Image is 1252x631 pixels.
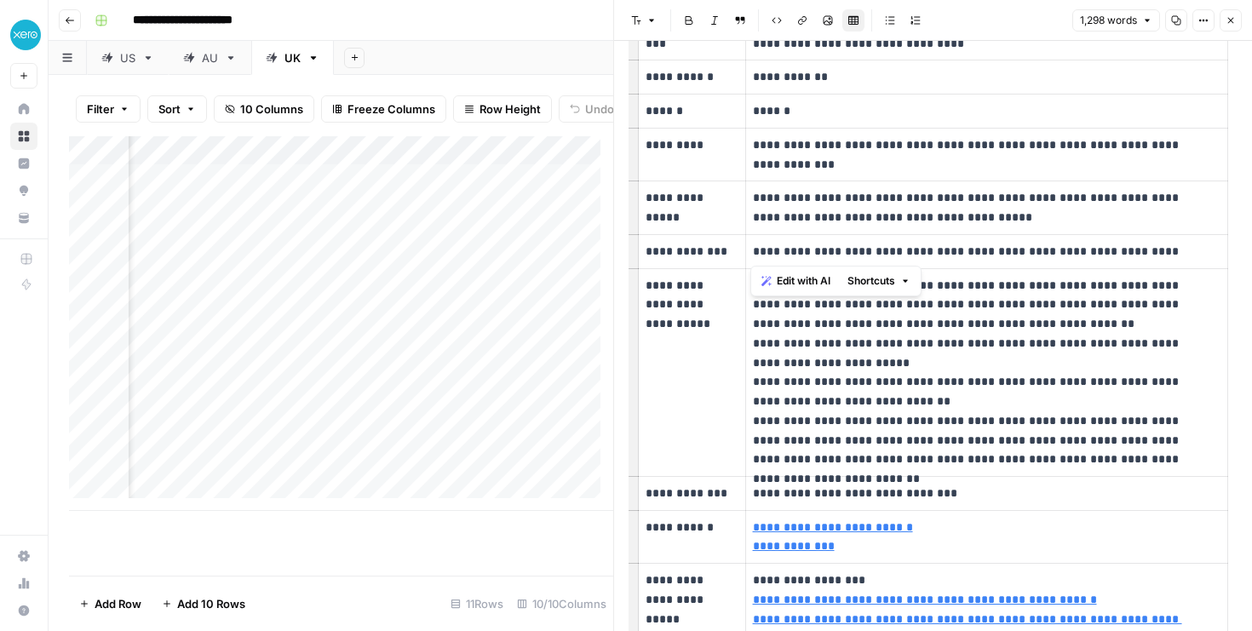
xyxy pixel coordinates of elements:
[585,100,614,118] span: Undo
[147,95,207,123] button: Sort
[777,273,830,289] span: Edit with AI
[10,204,37,232] a: Your Data
[10,570,37,597] a: Usage
[158,100,181,118] span: Sort
[10,95,37,123] a: Home
[177,595,245,612] span: Add 10 Rows
[453,95,552,123] button: Row Height
[847,273,895,289] span: Shortcuts
[480,100,541,118] span: Row Height
[444,590,510,617] div: 11 Rows
[251,41,334,75] a: UK
[10,542,37,570] a: Settings
[95,595,141,612] span: Add Row
[10,597,37,624] button: Help + Support
[10,14,37,56] button: Workspace: XeroOps
[755,270,837,292] button: Edit with AI
[169,41,251,75] a: AU
[69,590,152,617] button: Add Row
[76,95,141,123] button: Filter
[1080,13,1137,28] span: 1,298 words
[152,590,256,617] button: Add 10 Rows
[321,95,446,123] button: Freeze Columns
[10,177,37,204] a: Opportunities
[202,49,218,66] div: AU
[87,100,114,118] span: Filter
[10,123,37,150] a: Browse
[87,41,169,75] a: US
[10,150,37,177] a: Insights
[559,95,625,123] button: Undo
[1072,9,1160,32] button: 1,298 words
[214,95,314,123] button: 10 Columns
[240,100,303,118] span: 10 Columns
[510,590,613,617] div: 10/10 Columns
[284,49,301,66] div: UK
[347,100,435,118] span: Freeze Columns
[120,49,135,66] div: US
[10,20,41,50] img: XeroOps Logo
[841,270,917,292] button: Shortcuts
